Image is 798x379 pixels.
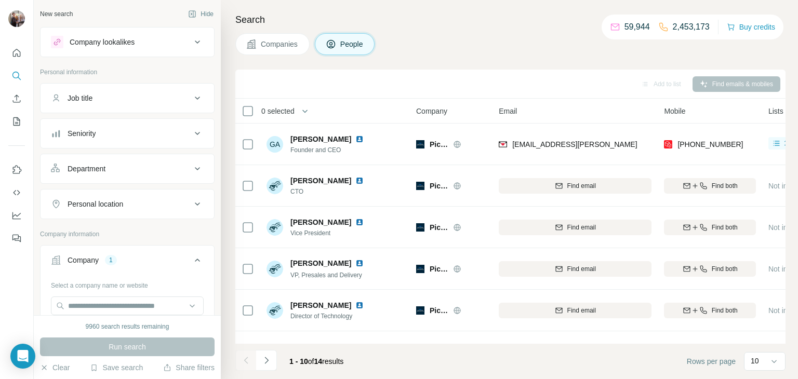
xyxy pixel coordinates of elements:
[512,140,637,148] span: [EMAIL_ADDRESS][PERSON_NAME]
[290,312,376,321] span: Director of Technology
[687,356,736,367] span: Rows per page
[8,160,25,179] button: Use Surfe on LinkedIn
[416,265,424,273] img: Logo of Picacity AI
[567,223,596,232] span: Find email
[345,343,353,351] img: LinkedIn logo
[267,302,283,319] img: Avatar
[430,181,448,191] span: Picacity AI
[430,264,448,274] span: Picacity AI
[567,306,596,315] span: Find email
[41,192,214,216] button: Personal location
[51,277,204,290] div: Select a company name or website
[355,135,364,143] img: LinkedIn logo
[416,182,424,190] img: Logo of Picacity AI
[416,106,447,116] span: Company
[567,181,596,191] span: Find email
[10,344,35,369] div: Open Intercom Messenger
[41,86,214,111] button: Job title
[314,357,323,366] span: 14
[40,229,215,239] p: Company information
[8,112,25,131] button: My lists
[8,183,25,202] button: Use Surfe API
[68,164,105,174] div: Department
[624,21,650,33] p: 59,944
[340,39,364,49] span: People
[677,140,743,148] span: [PHONE_NUMBER]
[751,356,759,366] p: 10
[430,222,448,233] span: Picacity AI
[355,177,364,185] img: LinkedIn logo
[664,220,756,235] button: Find both
[290,134,351,144] span: [PERSON_NAME]
[290,145,376,155] span: Founder and CEO
[290,228,376,238] span: Vice President
[290,272,362,279] span: VP, Presales and Delivery
[567,264,596,274] span: Find email
[68,128,96,139] div: Seniority
[499,261,651,277] button: Find email
[289,357,343,366] span: results
[664,106,685,116] span: Mobile
[499,303,651,318] button: Find email
[41,248,214,277] button: Company1
[290,175,351,186] span: [PERSON_NAME]
[499,139,507,150] img: provider findymail logo
[664,261,756,277] button: Find both
[267,178,283,194] img: Avatar
[430,305,448,316] span: Picacity AI
[499,220,651,235] button: Find email
[41,121,214,146] button: Seniority
[416,223,424,232] img: Logo of Picacity AI
[712,181,738,191] span: Find both
[8,10,25,27] img: Avatar
[355,218,364,226] img: LinkedIn logo
[355,301,364,309] img: LinkedIn logo
[267,219,283,236] img: Avatar
[290,342,341,352] span: Saher Geissah
[673,21,710,33] p: 2,453,173
[235,12,786,27] h4: Search
[664,139,672,150] img: provider prospeo logo
[712,223,738,232] span: Find both
[90,362,143,373] button: Save search
[290,300,351,310] span: [PERSON_NAME]
[712,306,738,315] span: Find both
[41,156,214,181] button: Department
[8,206,25,225] button: Dashboard
[355,259,364,267] img: LinkedIn logo
[664,303,756,318] button: Find both
[261,106,295,116] span: 0 selected
[8,229,25,248] button: Feedback
[499,106,517,116] span: Email
[68,255,99,265] div: Company
[727,20,775,34] button: Buy credits
[499,178,651,194] button: Find email
[784,139,797,148] span: 1 list
[416,140,424,148] img: Logo of Picacity AI
[70,37,135,47] div: Company lookalikes
[256,350,277,371] button: Navigate to next page
[712,264,738,274] span: Find both
[261,39,299,49] span: Companies
[105,255,117,265] div: 1
[290,187,376,196] span: CTO
[86,322,169,331] div: 9960 search results remaining
[308,357,314,366] span: of
[8,89,25,108] button: Enrich CSV
[163,362,215,373] button: Share filters
[664,178,756,194] button: Find both
[290,258,351,268] span: [PERSON_NAME]
[267,136,283,153] div: GA
[181,6,221,22] button: Hide
[40,67,215,77] p: Personal information
[768,106,783,116] span: Lists
[68,199,123,209] div: Personal location
[290,217,351,227] span: [PERSON_NAME]
[68,93,92,103] div: Job title
[41,30,214,55] button: Company lookalikes
[267,344,283,360] img: Avatar
[40,9,73,19] div: New search
[8,44,25,62] button: Quick start
[430,139,448,150] span: Picacity AI
[40,362,70,373] button: Clear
